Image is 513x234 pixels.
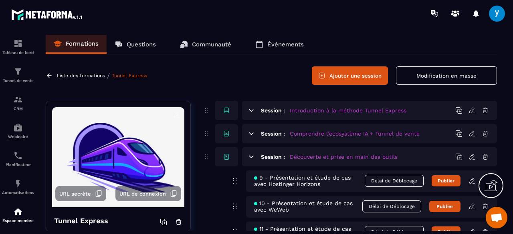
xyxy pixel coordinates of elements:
img: formation [13,67,23,76]
button: URL secrète [55,186,106,201]
a: Communauté [172,35,239,54]
button: Ajouter une session [312,66,388,85]
span: 9 - Présentation et étude de cas avec Hostinger Horizons [254,174,365,187]
button: Publier [429,201,460,212]
span: 10 - Présentation et étude de cas avec WeWeb [254,200,362,213]
p: Espace membre [2,218,34,223]
a: Liste des formations [57,73,105,78]
p: Automatisations [2,190,34,195]
span: Délai de Déblocage [365,175,424,187]
a: formationformationCRM [2,89,34,117]
a: automationsautomationsAutomatisations [2,173,34,201]
span: URL de connexion [119,191,166,197]
span: URL secrète [59,191,91,197]
p: CRM [2,106,34,111]
img: automations [13,179,23,188]
img: formation [13,95,23,104]
h4: Tunnel Express [54,215,108,226]
h6: Session : [261,107,285,114]
img: formation [13,39,23,48]
img: background [52,107,184,207]
p: Webinaire [2,134,34,139]
a: formationformationTableau de bord [2,33,34,61]
h5: Introduction à la méthode Tunnel Express [290,106,406,114]
a: Ouvrir le chat [486,207,507,228]
img: automations [13,207,23,216]
span: Délai de Déblocage [362,200,421,212]
img: scheduler [13,151,23,160]
a: automationsautomationsWebinaire [2,117,34,145]
h6: Session : [261,130,285,137]
h5: Découverte et prise en main des outils [290,153,398,161]
a: schedulerschedulerPlanificateur [2,145,34,173]
button: Modification en masse [396,66,497,85]
span: / [107,72,110,80]
p: Événements [267,41,304,48]
a: automationsautomationsEspace membre [2,201,34,229]
a: Événements [247,35,312,54]
p: Planificateur [2,162,34,167]
p: Communauté [192,41,231,48]
a: Tunnel Express [112,73,147,78]
p: Questions [127,41,156,48]
p: Tableau de bord [2,50,34,55]
p: Formations [66,40,99,47]
p: Tunnel de vente [2,78,34,83]
a: Formations [46,35,107,54]
a: Questions [107,35,164,54]
img: automations [13,123,23,132]
img: logo [11,7,83,22]
a: formationformationTunnel de vente [2,61,34,89]
button: Publier [432,175,460,186]
h5: Comprendre l’écosystème IA + Tunnel de vente [290,130,420,138]
h6: Session : [261,154,285,160]
button: URL de connexion [115,186,181,201]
